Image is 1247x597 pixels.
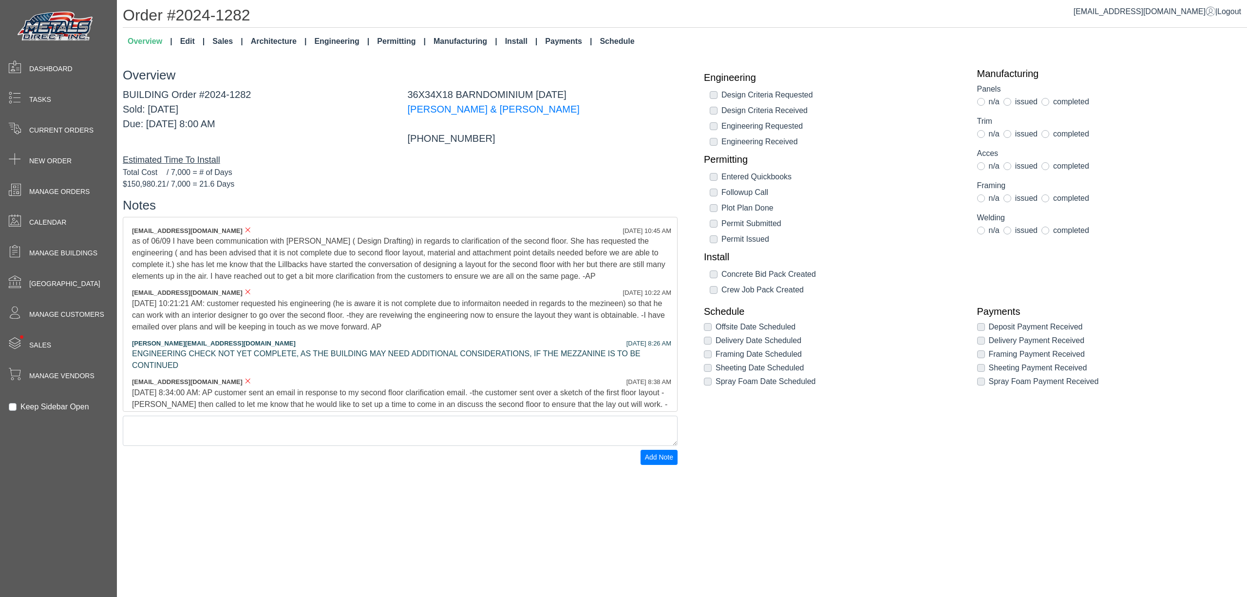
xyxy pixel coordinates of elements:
a: Schedule [704,306,963,317]
a: Edit [176,32,209,51]
div: as of 06/09 I have been communication with [PERSON_NAME] ( Design Drafting) in regards to clarifi... [132,235,668,282]
button: Add Note [641,450,678,465]
span: New Order [29,156,72,166]
div: [DATE] 8:38 AM [626,377,671,387]
div: [DATE] 10:21:21 AM: customer requested his engineering (he is aware it is not complete due to inf... [132,298,668,333]
span: Tasks [29,95,51,105]
span: [PERSON_NAME][EMAIL_ADDRESS][DOMAIN_NAME] [132,340,296,347]
a: Payments [541,32,596,51]
span: Sales [29,340,51,350]
div: | [1074,6,1241,18]
img: Metals Direct Inc Logo [15,9,97,45]
div: / 7,000 = 21.6 Days [123,178,678,190]
span: $150,980.21 [123,178,167,190]
label: Offsite Date Scheduled [716,321,795,333]
span: [EMAIL_ADDRESS][DOMAIN_NAME] [132,378,243,385]
label: Framing Date Scheduled [716,348,802,360]
div: Estimated Time To Install [123,154,678,167]
div: [DATE] 8:26 AM [626,339,671,348]
span: • [9,321,34,353]
label: Delivery Date Scheduled [716,335,801,347]
span: Current Orders [29,125,94,135]
span: [GEOGRAPHIC_DATA] [29,279,100,289]
span: Logout [1217,7,1241,16]
span: Calendar [29,217,66,228]
a: [EMAIL_ADDRESS][DOMAIN_NAME] [1074,7,1215,16]
span: Total Cost [123,167,167,178]
a: Sales [208,32,246,51]
a: Permitting [704,154,963,165]
label: Keep Sidebar Open [20,401,89,413]
a: Engineering [704,72,963,83]
span: [EMAIL_ADDRESS][DOMAIN_NAME] [132,289,243,296]
a: [PERSON_NAME] & [PERSON_NAME] [408,104,580,115]
div: BUILDING Order #2024-1282 Sold: [DATE] Due: [DATE] 8:00 AM [115,87,400,146]
label: Framing Payment Received [989,348,1085,360]
label: Deposit Payment Received [989,321,1083,333]
span: Manage Buildings [29,248,97,258]
div: ENGINEERING CHECK NOT YET COMPLETE, AS THE BUILDING MAY NEED ADDITIONAL CONSIDERATIONS, IF THE ME... [132,348,668,371]
h1: Order #2024-1282 [123,6,1247,28]
a: Overview [124,32,176,51]
span: Manage Orders [29,187,90,197]
span: [EMAIL_ADDRESS][DOMAIN_NAME] [132,227,243,234]
a: Architecture [247,32,311,51]
div: 36X34X18 BARNDOMINIUM [DATE] [PHONE_NUMBER] [400,87,685,146]
div: [DATE] 10:22 AM [623,288,671,298]
span: Dashboard [29,64,73,74]
label: Spray Foam Date Scheduled [716,376,815,387]
div: [DATE] 10:45 AM [623,226,671,236]
label: Sheeting Payment Received [989,362,1087,374]
span: Add Note [645,453,673,461]
a: Payments [977,306,1236,317]
a: Engineering [310,32,373,51]
h3: Notes [123,198,678,213]
div: / 7,000 = # of Days [123,167,678,178]
label: Sheeting Date Scheduled [716,362,804,374]
label: Spray Foam Payment Received [989,376,1099,387]
span: Manage Vendors [29,371,94,381]
a: Manufacturing [430,32,501,51]
h3: Overview [123,68,678,83]
a: Install [501,32,542,51]
a: Schedule [596,32,638,51]
a: Permitting [373,32,430,51]
div: [DATE] 8:34:00 AM: AP customer sent an email in response to my second floor clarification email. ... [132,387,668,422]
span: Manage Customers [29,309,104,320]
a: Install [704,251,963,263]
label: Delivery Payment Received [989,335,1085,347]
a: Manufacturing [977,68,1236,79]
